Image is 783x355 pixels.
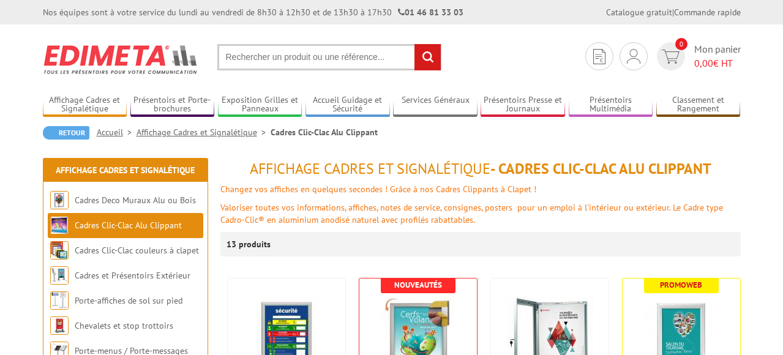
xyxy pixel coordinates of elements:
a: Affichage Cadres et Signalétique [43,95,127,115]
img: Cadres Clic-Clac couleurs à clapet [50,241,69,260]
img: devis rapide [662,50,680,64]
img: Cadres Deco Muraux Alu ou Bois [50,191,69,209]
strong: 01 46 81 33 03 [398,7,463,18]
a: Cadres Clic-Clac couleurs à clapet [75,245,199,256]
input: rechercher [414,44,441,70]
a: Affichage Cadres et Signalétique [137,127,271,138]
img: devis rapide [593,49,605,64]
font: Changez vos affiches en quelques secondes ! Grâce à nos Cadres Clippants à Clapet ! [220,184,536,195]
a: Retour [43,126,89,140]
a: Catalogue gratuit [606,7,672,18]
img: Cadres Clic-Clac Alu Clippant [50,216,69,234]
span: 0 [675,38,687,50]
img: Edimeta [43,37,199,82]
a: devis rapide 0 Mon panier 0,00€ HT [654,42,741,70]
a: Présentoirs Presse et Journaux [481,95,565,115]
a: Cadres Deco Muraux Alu ou Bois [75,195,196,206]
a: Classement et Rangement [656,95,741,115]
font: Valoriser toutes vos informations, affiches, notes de service, consignes, posters pour un emploi ... [220,202,723,225]
a: Présentoirs et Porte-brochures [130,95,215,115]
a: Présentoirs Multimédia [569,95,653,115]
b: Nouveautés [394,280,442,290]
img: Cadres et Présentoirs Extérieur [50,266,69,285]
a: Cadres Clic-Clac Alu Clippant [75,220,182,231]
a: Accueil Guidage et Sécurité [305,95,390,115]
div: | [606,6,741,18]
li: Cadres Clic-Clac Alu Clippant [271,126,378,138]
a: Accueil [97,127,137,138]
a: Affichage Cadres et Signalétique [56,165,195,176]
a: Cadres et Présentoirs Extérieur [75,270,190,281]
a: Porte-affiches de sol sur pied [75,295,182,306]
a: Commande rapide [674,7,741,18]
input: Rechercher un produit ou une référence... [217,44,441,70]
a: Chevalets et stop trottoirs [75,320,173,331]
h1: - Cadres Clic-Clac Alu Clippant [220,161,741,177]
img: Chevalets et stop trottoirs [50,316,69,335]
b: Promoweb [660,280,702,290]
p: 13 produits [227,232,272,256]
span: € HT [694,56,741,70]
a: Services Généraux [393,95,478,115]
div: Nos équipes sont à votre service du lundi au vendredi de 8h30 à 12h30 et de 13h30 à 17h30 [43,6,463,18]
span: 0,00 [694,57,713,69]
span: Mon panier [694,42,741,70]
img: Porte-affiches de sol sur pied [50,291,69,310]
img: devis rapide [627,49,640,64]
span: Affichage Cadres et Signalétique [250,159,490,178]
a: Exposition Grilles et Panneaux [218,95,302,115]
